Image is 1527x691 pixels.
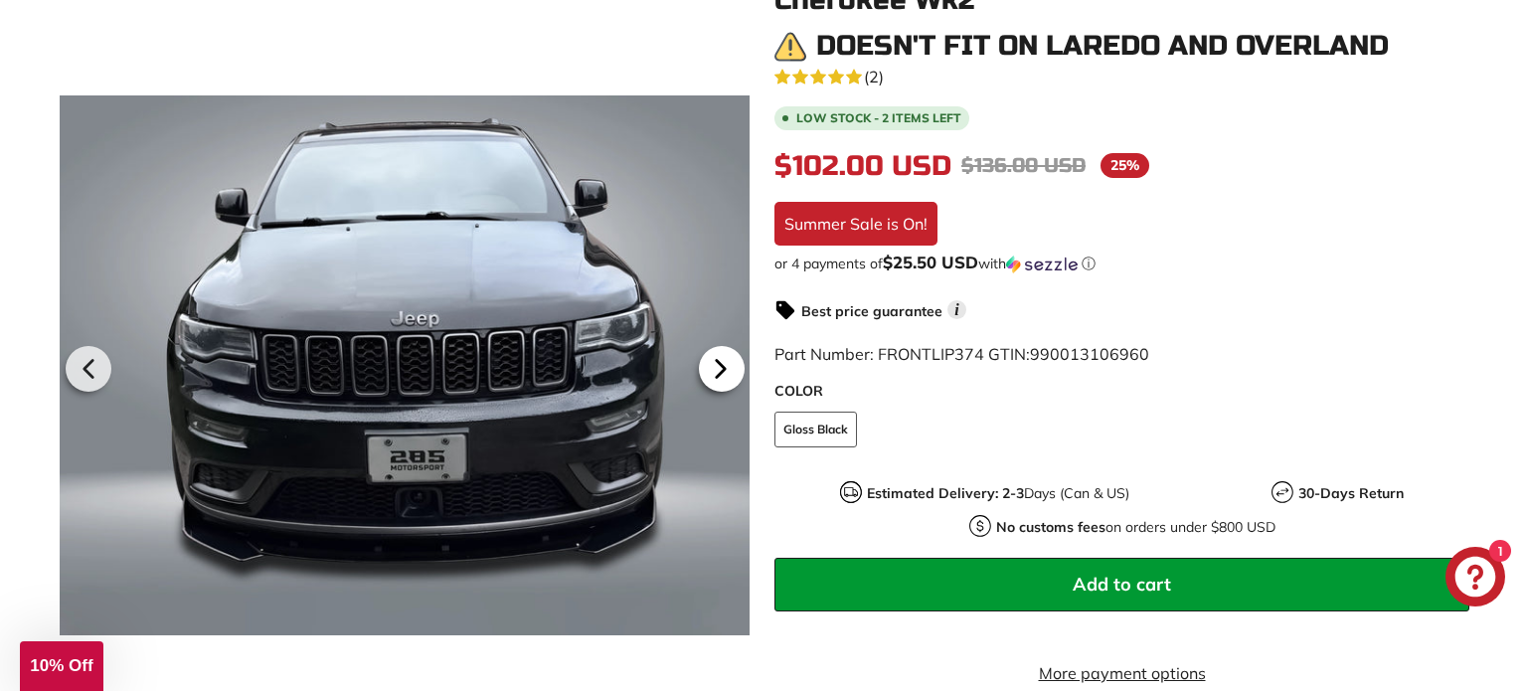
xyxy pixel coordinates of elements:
img: warning.png [774,31,806,63]
label: COLOR [774,381,1469,402]
div: or 4 payments of$25.50 USDwithSezzle Click to learn more about Sezzle [774,254,1469,273]
div: 10% Off [20,641,103,691]
span: (2) [864,65,884,88]
span: 25% [1101,153,1149,178]
span: Low stock - 2 items left [796,112,961,124]
a: More payment options [774,661,1469,685]
strong: Estimated Delivery: 2-3 [867,484,1024,502]
span: $136.00 USD [961,153,1086,178]
img: Sezzle [1006,256,1078,273]
p: Days (Can & US) [867,483,1129,504]
inbox-online-store-chat: Shopify online store chat [1440,547,1511,611]
span: 10% Off [30,656,92,675]
span: Part Number: FRONTLIP374 GTIN: [774,344,1149,364]
a: 5.0 rating (2 votes) [774,63,1469,88]
span: $102.00 USD [774,149,951,183]
strong: No customs fees [996,518,1105,536]
span: i [947,300,966,319]
span: Add to cart [1073,573,1171,596]
span: $25.50 USD [883,252,978,272]
h3: Doesn't fit on Laredo and Overland [816,31,1389,62]
button: Add to cart [774,558,1469,611]
div: Summer Sale is On! [774,202,937,246]
div: or 4 payments of with [774,254,1469,273]
strong: 30-Days Return [1298,484,1404,502]
strong: Best price guarantee [801,302,942,320]
p: on orders under $800 USD [996,517,1275,538]
span: 990013106960 [1030,344,1149,364]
